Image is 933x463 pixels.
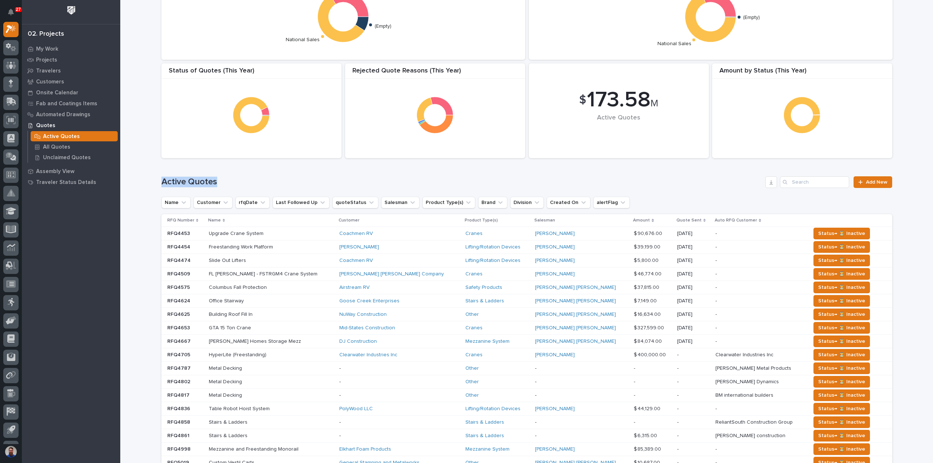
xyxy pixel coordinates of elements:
[634,418,637,425] p: -
[534,216,555,224] p: Salesman
[22,76,120,87] a: Customers
[677,311,710,318] p: [DATE]
[854,176,892,188] a: Add New
[813,443,870,455] button: Status→ ⏳ Inactive
[465,311,479,318] a: Other
[818,283,865,292] span: Status→ ⏳ Inactive
[22,98,120,109] a: Fab and Coatings Items
[813,268,870,280] button: Status→ ⏳ Inactive
[535,392,628,399] p: -
[813,349,870,361] button: Status→ ⏳ Inactive
[161,308,892,321] tr: RFQ4625RFQ4625 Building Roof Fill InBuilding Roof Fill In NuWay Construction Other [PERSON_NAME] ...
[22,177,120,188] a: Traveler Status Details
[167,323,191,331] p: RFQ4653
[634,229,664,237] p: $ 90,676.00
[813,241,870,253] button: Status→ ⏳ Inactive
[535,285,616,291] a: [PERSON_NAME] [PERSON_NAME]
[161,177,763,187] h1: Active Quotes
[715,364,793,372] p: [PERSON_NAME] Metal Products
[465,352,483,358] a: Cranes
[209,256,247,264] p: Slide Out Lifters
[28,152,120,162] a: Unclaimed Quotes
[465,365,479,372] a: Other
[715,243,718,250] p: -
[209,431,249,439] p: Stairs & Ladders
[818,350,865,359] span: Status→ ⏳ Inactive
[161,375,892,389] tr: RFQ4802RFQ4802 Metal DeckingMetal Decking -Other --- -[PERSON_NAME] Dynamics[PERSON_NAME] Dynamic...
[167,270,192,277] p: RFQ4509
[339,311,387,318] a: NuWay Construction
[818,364,865,373] span: Status→ ⏳ Inactive
[634,445,663,452] p: $ 85,389.00
[715,418,794,425] p: ReliantSouth Construction Group
[813,362,870,374] button: Status→ ⏳ Inactive
[194,197,233,208] button: Customer
[209,350,268,358] p: HyperLite (Freestanding)
[161,348,892,362] tr: RFQ4705RFQ4705 HyperLite (Freestanding)HyperLite (Freestanding) Clearwater Industries Inc Cranes ...
[332,197,378,208] button: quoteStatus
[535,325,616,331] a: [PERSON_NAME] [PERSON_NAME]
[339,338,377,345] a: DJ Construction
[818,418,865,427] span: Status→ ⏳ Inactive
[813,322,870,334] button: Status→ ⏳ Inactive
[161,389,892,402] tr: RFQ4817RFQ4817 Metal DeckingMetal Decking -Other --- -BM international buildersBM international b...
[593,197,630,208] button: alertFlag
[535,258,575,264] a: [PERSON_NAME]
[677,258,710,264] p: [DATE]
[339,216,359,224] p: Customer
[743,15,760,20] text: (Empty)
[339,365,460,372] p: -
[813,295,870,307] button: Status→ ⏳ Inactive
[541,114,696,137] div: Active Quotes
[465,271,483,277] a: Cranes
[465,285,502,291] a: Safety Products
[28,142,120,152] a: All Quotes
[535,365,628,372] p: -
[161,294,892,308] tr: RFQ4624RFQ4624 Office StairwayOffice Stairway Goose Creek Enterprises Stairs & Ladders [PERSON_NA...
[634,350,667,358] p: $ 400,000.00
[167,297,192,304] p: RFQ4624
[715,323,718,331] p: -
[818,431,865,440] span: Status→ ⏳ Inactive
[43,154,91,161] p: Unclaimed Quotes
[677,285,710,291] p: [DATE]
[286,38,320,43] text: National Sales
[715,337,718,345] p: -
[818,256,865,265] span: Status→ ⏳ Inactive
[547,197,590,208] button: Created On
[339,244,379,250] a: [PERSON_NAME]
[339,419,460,425] p: -
[209,270,319,277] p: FL [PERSON_NAME] - FSTRGM4 Crane System
[634,364,637,372] p: -
[465,392,479,399] a: Other
[634,270,663,277] p: $ 46,774.00
[36,90,78,96] p: Onsite Calendar
[9,9,19,20] div: Notifications27
[676,216,702,224] p: Quote Sent
[209,229,265,237] p: Upgrade Crane System
[167,404,192,412] p: RFQ4836
[36,68,61,74] p: Travelers
[209,404,271,412] p: Table Robot Hoist System
[161,240,892,254] tr: RFQ4454RFQ4454 Freestanding Work PlatformFreestanding Work Platform [PERSON_NAME] Lifting/Rotatio...
[381,197,419,208] button: Salesman
[634,391,637,399] p: -
[677,365,710,372] p: -
[339,392,460,399] p: -
[209,337,302,345] p: [PERSON_NAME] Homes Storage Mezz
[167,364,192,372] p: RFQ4787
[715,404,718,412] p: -
[161,402,892,415] tr: RFQ4836RFQ4836 Table Robot Hoist SystemTable Robot Hoist System PolyWood LLC Lifting/Rotation Dev...
[478,197,507,208] button: Brand
[715,283,718,291] p: -
[813,282,870,293] button: Status→ ⏳ Inactive
[167,256,192,264] p: RFQ4474
[677,338,710,345] p: [DATE]
[818,229,865,238] span: Status→ ⏳ Inactive
[339,271,444,277] a: [PERSON_NAME] [PERSON_NAME] Company
[65,4,78,17] img: Workspace Logo
[36,179,96,186] p: Traveler Status Details
[167,418,192,425] p: RFQ4858
[535,231,575,237] a: [PERSON_NAME]
[677,244,710,250] p: [DATE]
